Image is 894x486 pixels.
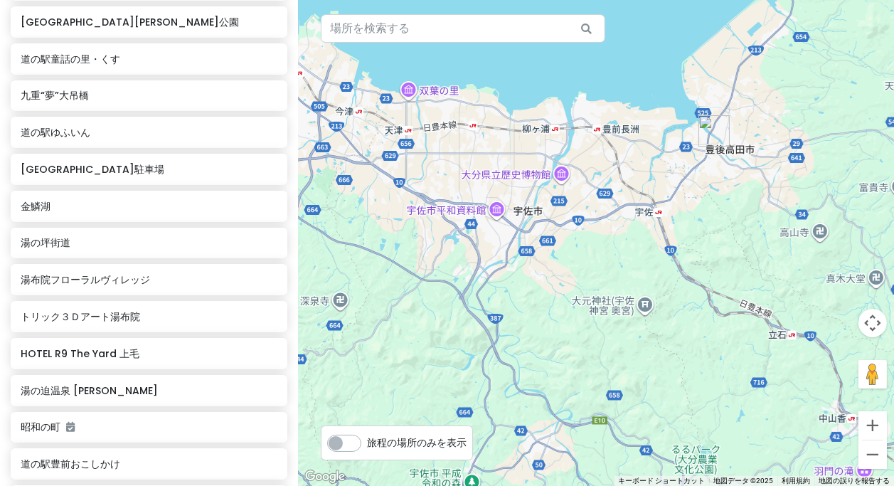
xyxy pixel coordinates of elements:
font: 道の駅童話の里・くす [21,52,120,66]
img: グーグル [302,467,348,486]
font: 湯の坪街道 [21,236,70,250]
font: 昭和の町 [21,420,60,434]
button: ズームアウト [858,440,887,469]
a: 利用規約 [782,477,810,485]
i: 旅程に追加されました [66,422,75,432]
input: 場所を検索する [321,14,605,43]
font: 金鱗湖 [21,199,50,213]
button: 地図上にペグマンを落として、ストリートビューを開きます [858,360,887,389]
a: Google マップでこの地域を開きます（新しいウィンドウが開きます） [302,467,348,486]
font: 湯布院フローラルヴィレッジ [21,273,150,287]
a: 地図の誤りを報告する [819,477,890,485]
font: 地図データ ©2025 [713,477,773,485]
button: 地図のカメラ コントロール [858,309,887,337]
button: ズームイン [858,411,887,440]
font: 湯の迫温泉 [PERSON_NAME] [21,384,158,398]
font: [GEOGRAPHIC_DATA]駐車場 [21,162,164,176]
button: キーボード反対 [618,476,705,486]
font: 道の駅豊前おこしかけ [21,457,120,471]
font: 旅程の場所のみを表示 [367,435,467,450]
font: HOTEL R9 The Yard 上毛 [21,347,139,361]
div: 昭和の町 [698,115,730,147]
font: 九重“夢”大吊橋 [21,88,89,102]
font: 道の駅ゆふいん [21,125,90,139]
font: [GEOGRAPHIC_DATA][PERSON_NAME]公園 [21,15,239,29]
font: トリック３Ｄアート湯布院 [21,310,140,324]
